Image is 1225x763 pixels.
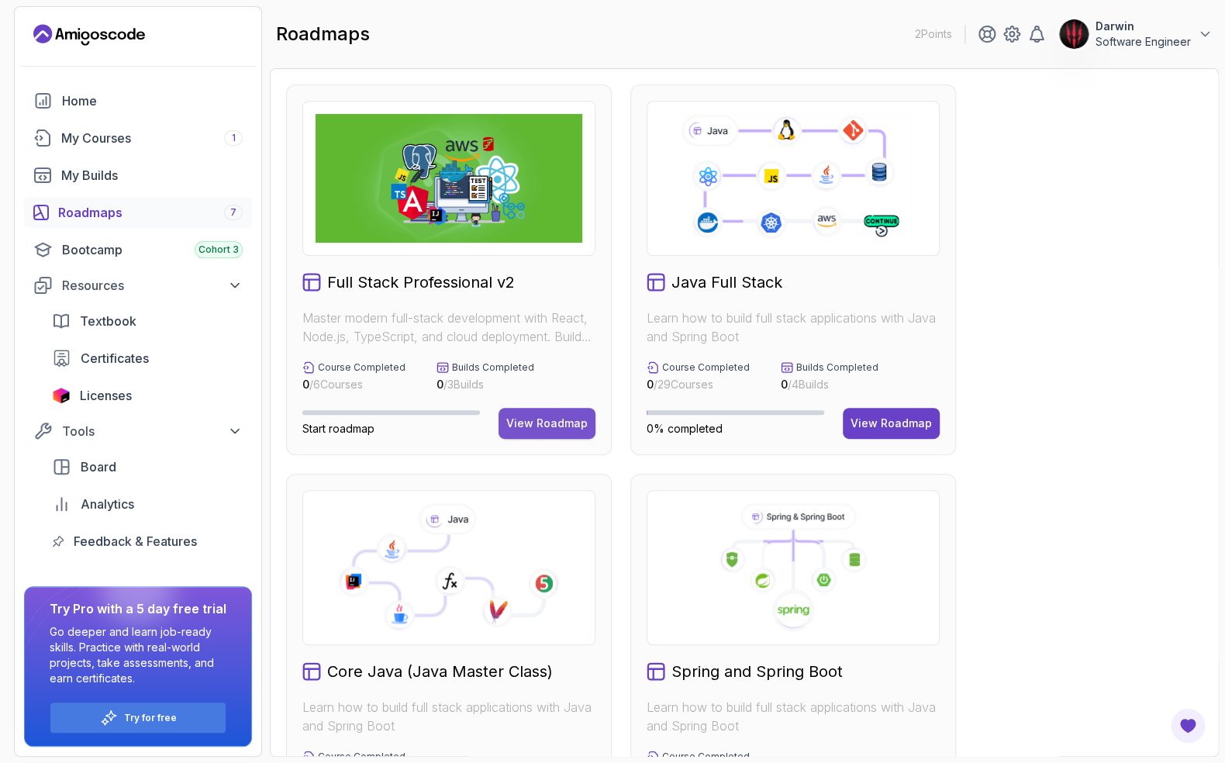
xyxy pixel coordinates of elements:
[43,380,252,411] a: licenses
[43,306,252,337] a: textbook
[452,361,534,374] p: Builds Completed
[52,388,71,403] img: jetbrains icon
[316,114,582,243] img: Full Stack Professional v2
[24,160,252,191] a: builds
[61,129,243,147] div: My Courses
[62,276,243,295] div: Resources
[74,532,197,551] span: Feedback & Features
[33,22,145,47] a: Landing page
[81,457,116,476] span: Board
[24,123,252,154] a: courses
[80,312,136,330] span: Textbook
[198,243,239,256] span: Cohort 3
[62,91,243,110] div: Home
[843,408,940,439] button: View Roadmap
[915,26,952,42] p: 2 Points
[232,132,236,144] span: 1
[43,343,252,374] a: certificates
[24,85,252,116] a: home
[1169,707,1206,744] button: Open Feedback Button
[80,386,132,405] span: Licenses
[647,377,750,392] p: / 29 Courses
[318,361,405,374] p: Course Completed
[1059,19,1089,49] img: user profile image
[437,377,534,392] p: / 3 Builds
[81,495,134,513] span: Analytics
[50,624,226,686] p: Go deeper and learn job-ready skills. Practice with real-world projects, take assessments, and ea...
[1096,19,1191,34] p: Darwin
[647,378,654,391] span: 0
[671,661,843,682] h2: Spring and Spring Boot
[24,271,252,299] button: Resources
[506,416,588,431] div: View Roadmap
[1096,34,1191,50] p: Software Engineer
[81,349,149,368] span: Certificates
[276,22,370,47] h2: roadmaps
[58,203,243,222] div: Roadmaps
[24,417,252,445] button: Tools
[61,166,243,185] div: My Builds
[43,489,252,520] a: analytics
[62,422,243,440] div: Tools
[302,377,405,392] p: / 6 Courses
[781,377,878,392] p: / 4 Builds
[796,361,878,374] p: Builds Completed
[50,702,226,734] button: Try for free
[499,408,595,439] button: View Roadmap
[647,698,940,735] p: Learn how to build full stack applications with Java and Spring Boot
[437,378,443,391] span: 0
[327,271,515,293] h2: Full Stack Professional v2
[781,378,788,391] span: 0
[851,416,932,431] div: View Roadmap
[43,451,252,482] a: board
[647,309,940,346] p: Learn how to build full stack applications with Java and Spring Boot
[124,712,177,724] a: Try for free
[647,422,723,435] span: 0% completed
[230,206,236,219] span: 7
[671,271,782,293] h2: Java Full Stack
[24,234,252,265] a: bootcamp
[302,378,309,391] span: 0
[302,309,595,346] p: Master modern full-stack development with React, Node.js, TypeScript, and cloud deployment. Build...
[62,240,243,259] div: Bootcamp
[43,526,252,557] a: feedback
[302,422,374,435] span: Start roadmap
[662,361,750,374] p: Course Completed
[327,661,553,682] h2: Core Java (Java Master Class)
[662,751,750,763] p: Course Completed
[318,751,405,763] p: Course Completed
[302,698,595,735] p: Learn how to build full stack applications with Java and Spring Boot
[1058,19,1213,50] button: user profile imageDarwinSoftware Engineer
[24,197,252,228] a: roadmaps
